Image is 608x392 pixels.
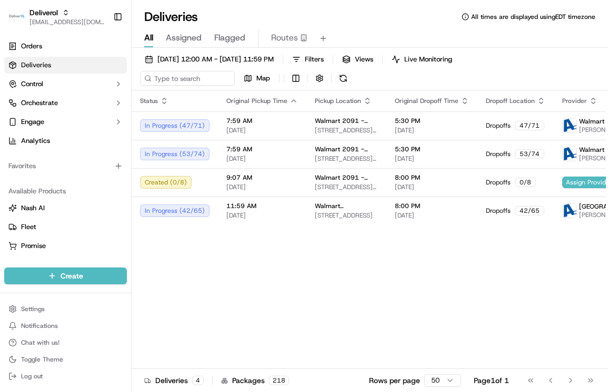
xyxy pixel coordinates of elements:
button: Filters [287,52,328,67]
span: 7:59 AM [226,145,298,153]
p: Rows per page [369,375,420,386]
span: Engage [21,117,44,127]
span: 11:59 AM [226,202,298,210]
span: 8:00 PM [395,202,469,210]
button: Views [337,52,378,67]
span: Walmart 2091 - [MEDICAL_DATA], [GEOGRAPHIC_DATA] [315,173,378,182]
span: 5:30 PM [395,145,469,153]
button: Create [4,267,127,284]
button: Toggle Theme [4,352,127,367]
span: Original Dropoff Time [395,97,459,105]
span: Filters [305,55,324,64]
span: Live Monitoring [404,55,452,64]
button: Log out [4,369,127,384]
input: Type to search [140,71,235,86]
span: Assigned [166,32,202,44]
span: Dropoff Location [486,97,535,105]
span: Walmart 2091 - [MEDICAL_DATA], [GEOGRAPHIC_DATA] [315,145,378,153]
span: Views [355,55,373,64]
span: Walmart [STREET_ADDRESS] [315,202,378,210]
div: Deliveries [144,375,204,386]
h1: Deliveries [144,8,198,25]
button: Notifications [4,318,127,333]
div: 42 / 65 [515,206,544,215]
span: 9:07 AM [226,173,298,182]
button: Chat with us! [4,335,127,350]
div: 0 / 8 [515,178,536,187]
a: Orders [4,38,127,55]
button: Engage [4,114,127,130]
span: [STREET_ADDRESS][MEDICAL_DATA] [315,126,378,135]
span: Log out [21,372,43,380]
span: Pickup Location [315,97,361,105]
span: Analytics [21,136,50,146]
img: ActionCourier.png [563,204,576,218]
span: Toggle Theme [21,355,63,364]
span: Dropoffs [486,150,511,158]
span: 5:30 PM [395,117,469,125]
div: Packages [221,375,289,386]
span: [DATE] 12:00 AM - [DATE] 11:59 PM [157,55,274,64]
button: Nash AI [4,200,127,216]
button: Deliverol [29,7,58,18]
button: Fleet [4,219,127,235]
span: Routes [271,32,298,44]
a: Nash AI [8,203,123,213]
div: Available Products [4,183,127,200]
span: [STREET_ADDRESS][MEDICAL_DATA] [315,183,378,191]
div: Favorites [4,158,127,174]
button: Control [4,76,127,92]
span: [DATE] [226,183,298,191]
span: Fleet [21,222,36,232]
a: Deliveries [4,57,127,74]
img: Deliverol [8,9,25,24]
span: Control [21,79,43,89]
span: Provider [562,97,587,105]
button: Map [239,71,275,86]
div: 4 [192,376,204,385]
span: [DATE] [226,211,298,220]
span: Walmart 2091 - [MEDICAL_DATA], [GEOGRAPHIC_DATA] [315,117,378,125]
span: [DATE] [395,126,469,135]
span: Settings [21,305,45,313]
span: [DATE] [226,154,298,163]
span: [DATE] [395,211,469,220]
button: DeliverolDeliverol[EMAIL_ADDRESS][DOMAIN_NAME] [4,4,109,29]
span: 8:00 PM [395,173,469,182]
span: [DATE] [226,126,298,135]
a: Fleet [8,222,123,232]
button: Orchestrate [4,95,127,111]
button: [EMAIL_ADDRESS][DOMAIN_NAME] [29,18,105,26]
span: All [144,32,153,44]
div: 47 / 71 [515,121,544,130]
div: 218 [269,376,289,385]
span: Orders [21,42,42,51]
button: Settings [4,302,127,316]
span: All times are displayed using EDT timezone [471,13,595,21]
span: [STREET_ADDRESS][MEDICAL_DATA] [315,154,378,163]
a: Promise [8,241,123,251]
img: ActionCourier.png [563,147,576,161]
span: Create [61,271,83,281]
span: [DATE] [395,154,469,163]
span: Dropoffs [486,178,511,187]
button: Live Monitoring [387,52,457,67]
span: Status [140,97,158,105]
div: 53 / 74 [515,149,544,159]
span: [STREET_ADDRESS] [315,211,378,220]
button: Refresh [336,71,351,86]
img: ActionCourier.png [563,119,576,132]
span: Deliveries [21,60,51,70]
span: 7:59 AM [226,117,298,125]
span: Orchestrate [21,98,58,108]
span: Nash AI [21,203,45,213]
span: Promise [21,241,46,251]
span: Dropoffs [486,207,511,215]
span: Dropoffs [486,121,511,130]
a: Analytics [4,132,127,149]
span: Notifications [21,322,58,330]
button: Promise [4,238,127,254]
span: Original Pickup Time [226,97,287,105]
